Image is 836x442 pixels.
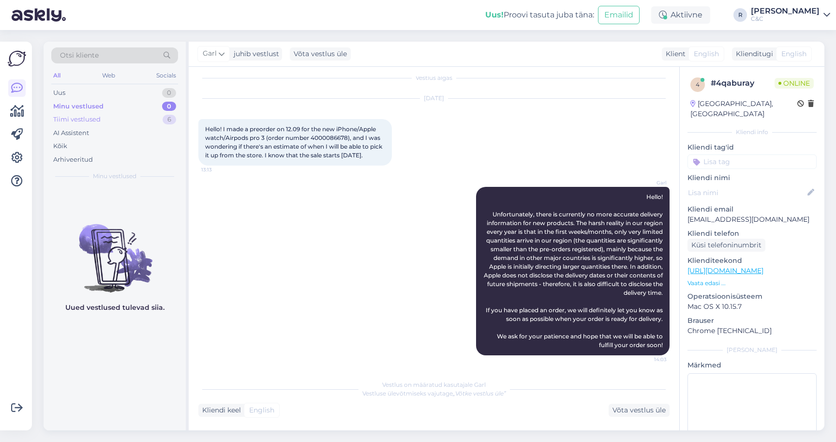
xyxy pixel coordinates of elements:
[687,316,817,326] p: Brauser
[687,279,817,288] p: Vaata edasi ...
[53,115,101,124] div: Tiimi vestlused
[687,154,817,169] input: Lisa tag
[154,69,178,82] div: Socials
[687,326,817,336] p: Chrome [TECHNICAL_ID]
[751,15,820,23] div: C&C
[687,346,817,354] div: [PERSON_NAME]
[775,78,814,89] span: Online
[630,356,667,363] span: 14:03
[162,102,176,111] div: 0
[201,166,238,173] span: 13:13
[93,172,136,181] span: Minu vestlused
[53,102,104,111] div: Minu vestlused
[53,141,67,151] div: Kõik
[53,88,65,98] div: Uus
[230,49,279,59] div: juhib vestlust
[732,49,773,59] div: Klienditugi
[163,115,176,124] div: 6
[688,187,806,198] input: Lisa nimi
[690,99,797,119] div: [GEOGRAPHIC_DATA], [GEOGRAPHIC_DATA]
[485,9,594,21] div: Proovi tasuta juba täna:
[65,303,164,313] p: Uued vestlused tulevad siia.
[630,179,667,186] span: Garl
[687,302,817,312] p: Mac OS X 10.15.7
[687,173,817,183] p: Kliendi nimi
[485,10,504,19] b: Uus!
[696,81,700,88] span: 4
[662,49,686,59] div: Klient
[711,77,775,89] div: # 4qaburay
[249,405,274,415] span: English
[687,360,817,370] p: Märkmed
[382,381,486,388] span: Vestlus on määratud kasutajale Garl
[162,88,176,98] div: 0
[687,229,817,239] p: Kliendi telefon
[53,155,93,165] div: Arhiveeritud
[651,6,710,24] div: Aktiivne
[198,405,241,415] div: Kliendi keel
[687,128,817,137] div: Kliendi info
[362,390,506,397] span: Vestluse ülevõtmiseks vajutage
[203,48,217,59] span: Garl
[44,207,186,294] img: No chats
[694,49,719,59] span: English
[198,94,670,103] div: [DATE]
[733,8,747,22] div: R
[205,125,384,159] span: Hello! I made a preorder on 12.09 for the new iPhone/Apple watch/Airpods pro 3 (order number 4000...
[609,404,670,417] div: Võta vestlus üle
[687,204,817,214] p: Kliendi email
[290,47,351,61] div: Võta vestlus üle
[687,256,817,266] p: Klienditeekond
[8,49,26,68] img: Askly Logo
[598,6,640,24] button: Emailid
[53,128,89,138] div: AI Assistent
[781,49,806,59] span: English
[453,390,506,397] i: „Võtke vestlus üle”
[687,142,817,152] p: Kliendi tag'id
[60,50,99,61] span: Otsi kliente
[687,266,763,275] a: [URL][DOMAIN_NAME]
[51,69,62,82] div: All
[100,69,117,82] div: Web
[198,74,670,82] div: Vestlus algas
[687,214,817,225] p: [EMAIL_ADDRESS][DOMAIN_NAME]
[751,7,830,23] a: [PERSON_NAME]C&C
[687,291,817,302] p: Operatsioonisüsteem
[751,7,820,15] div: [PERSON_NAME]
[687,239,765,252] div: Küsi telefoninumbrit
